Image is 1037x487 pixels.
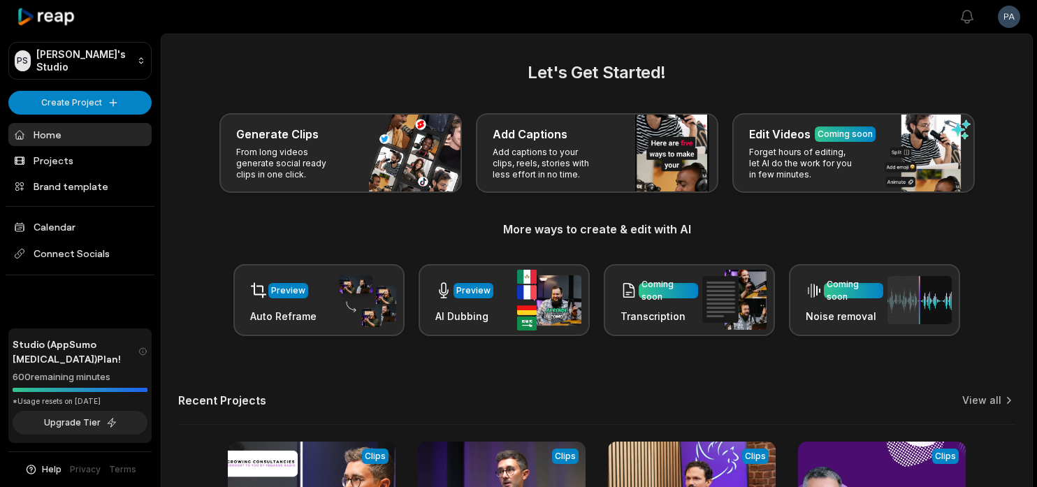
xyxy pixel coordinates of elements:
img: auto_reframe.png [332,273,396,328]
button: Help [24,463,61,476]
h3: More ways to create & edit with AI [178,221,1015,238]
div: Preview [456,284,491,297]
img: transcription.png [702,270,767,330]
button: Create Project [8,91,152,115]
div: *Usage resets on [DATE] [13,396,147,407]
p: [PERSON_NAME]'s Studio [36,48,131,73]
div: Coming soon [827,278,880,303]
h2: Let's Get Started! [178,60,1015,85]
div: Coming soon [641,278,695,303]
a: Brand template [8,175,152,198]
button: Upgrade Tier [13,411,147,435]
h3: Add Captions [493,126,567,143]
div: Preview [271,284,305,297]
a: Calendar [8,215,152,238]
h3: Edit Videos [749,126,811,143]
p: From long videos generate social ready clips in one click. [236,147,345,180]
a: Projects [8,149,152,172]
div: PS [15,50,31,71]
a: Terms [109,463,136,476]
h2: Recent Projects [178,393,266,407]
a: View all [962,393,1001,407]
div: Coming soon [818,128,873,140]
h3: AI Dubbing [435,309,493,324]
h3: Noise removal [806,309,883,324]
a: Privacy [70,463,101,476]
h3: Transcription [621,309,698,324]
span: Connect Socials [8,241,152,266]
img: noise_removal.png [887,276,952,324]
h3: Generate Clips [236,126,319,143]
a: Home [8,123,152,146]
img: ai_dubbing.png [517,270,581,330]
p: Add captions to your clips, reels, stories with less effort in no time. [493,147,601,180]
span: Studio (AppSumo [MEDICAL_DATA]) Plan! [13,337,138,366]
h3: Auto Reframe [250,309,317,324]
span: Help [42,463,61,476]
p: Forget hours of editing, let AI do the work for you in few minutes. [749,147,857,180]
div: 600 remaining minutes [13,370,147,384]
